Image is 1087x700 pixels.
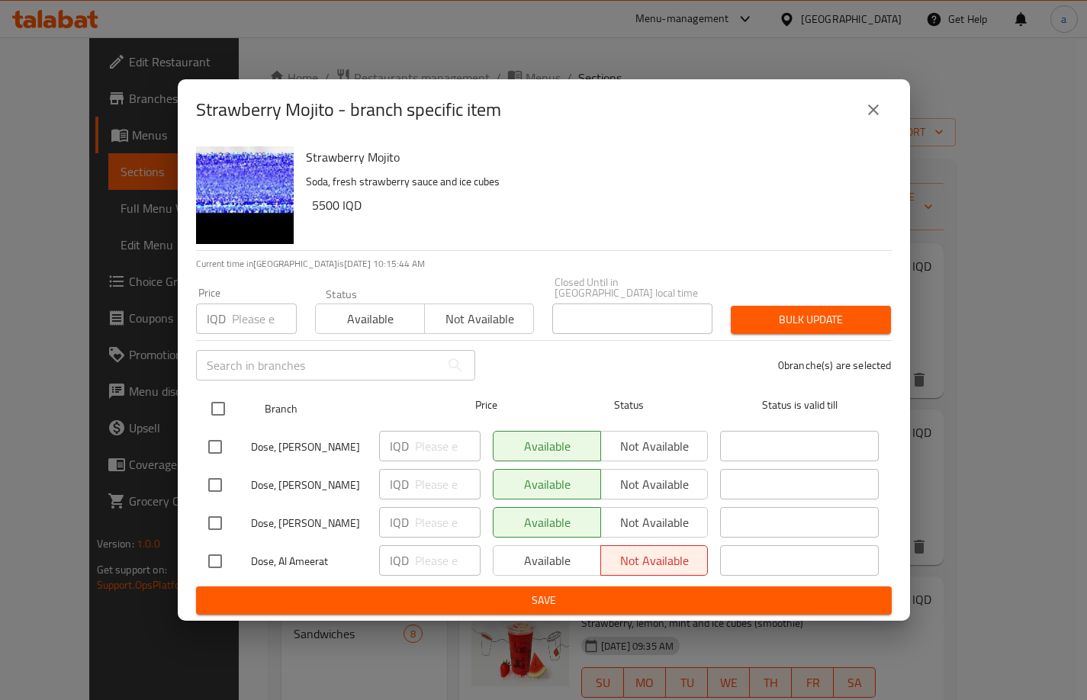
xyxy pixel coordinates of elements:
span: Not available [431,308,528,330]
input: Please enter price [415,431,481,461]
span: Dose, [PERSON_NAME] [251,476,367,495]
p: IQD [390,437,409,455]
span: Save [208,591,880,610]
p: Soda, fresh strawberry sauce and ice cubes [306,172,880,191]
h6: 5500 IQD [312,194,880,216]
p: IQD [390,513,409,531]
input: Please enter price [232,303,297,334]
img: Strawberry Mojito [196,146,294,244]
input: Please enter price [415,545,481,576]
p: IQD [207,310,226,328]
button: close [855,92,892,128]
span: Bulk update [743,310,879,329]
span: Branch [265,400,423,419]
span: Status is valid till [720,396,879,415]
span: Dose, [PERSON_NAME] [251,438,367,457]
span: Price [436,396,537,415]
span: Available [322,308,419,330]
button: Save [196,586,892,615]
span: Status [549,396,708,415]
input: Search in branches [196,350,440,381]
p: Current time in [GEOGRAPHIC_DATA] is [DATE] 10:15:44 AM [196,257,892,271]
p: 0 branche(s) are selected [778,358,892,373]
input: Please enter price [415,507,481,538]
input: Please enter price [415,469,481,499]
button: Not available [424,303,534,334]
span: Dose, [PERSON_NAME] [251,514,367,533]
span: Dose, Al Ameerat [251,552,367,571]
button: Available [315,303,425,334]
p: IQD [390,475,409,493]
h6: Strawberry Mojito [306,146,880,168]
p: IQD [390,551,409,570]
h2: Strawberry Mojito - branch specific item [196,98,501,122]
button: Bulk update [731,306,891,334]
